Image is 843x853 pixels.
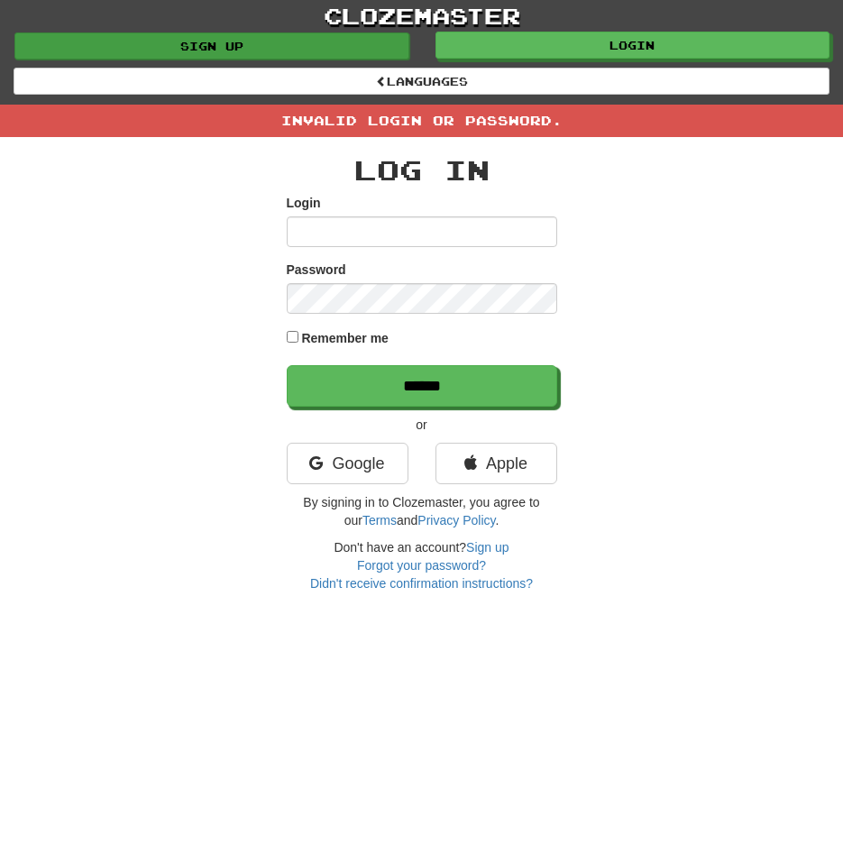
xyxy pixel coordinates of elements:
[287,194,321,212] label: Login
[14,32,409,60] a: Sign up
[435,32,830,59] a: Login
[417,513,495,527] a: Privacy Policy
[301,329,389,347] label: Remember me
[310,576,533,591] a: Didn't receive confirmation instructions?
[287,538,557,592] div: Don't have an account?
[14,68,829,95] a: Languages
[287,261,346,279] label: Password
[362,513,397,527] a: Terms
[357,558,486,573] a: Forgot your password?
[287,493,557,529] p: By signing in to Clozemaster, you agree to our and .
[287,416,557,434] p: or
[287,443,408,484] a: Google
[287,155,557,185] h2: Log In
[466,540,509,555] a: Sign up
[435,443,557,484] a: Apple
